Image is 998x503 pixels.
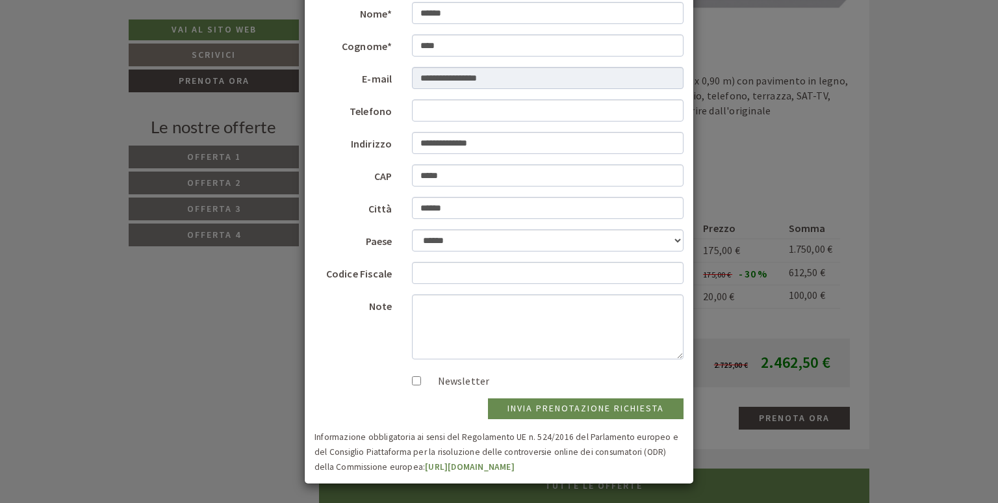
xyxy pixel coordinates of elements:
label: Città [305,197,402,216]
small: 11:05 [20,64,196,73]
div: giovedì [229,10,283,32]
label: Paese [305,229,402,249]
label: Newsletter [425,374,490,389]
label: CAP [305,164,402,184]
div: [GEOGRAPHIC_DATA] [20,38,196,49]
label: Note [305,294,402,314]
div: Buon giorno, come possiamo aiutarla? [10,36,203,75]
a: [URL][DOMAIN_NAME] [425,461,515,472]
label: E-mail [305,67,402,86]
label: Telefono [305,99,402,119]
label: Indirizzo [305,132,402,151]
label: Nome* [305,2,402,21]
button: invia prenotazione richiesta [488,398,684,419]
label: Codice Fiscale [305,262,402,281]
button: Invia [446,342,512,365]
small: Informazione obbligatoria ai sensi del Regolamento UE n. 524/2016 del Parlamento europeo e del Co... [314,432,678,472]
label: Cognome* [305,34,402,54]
